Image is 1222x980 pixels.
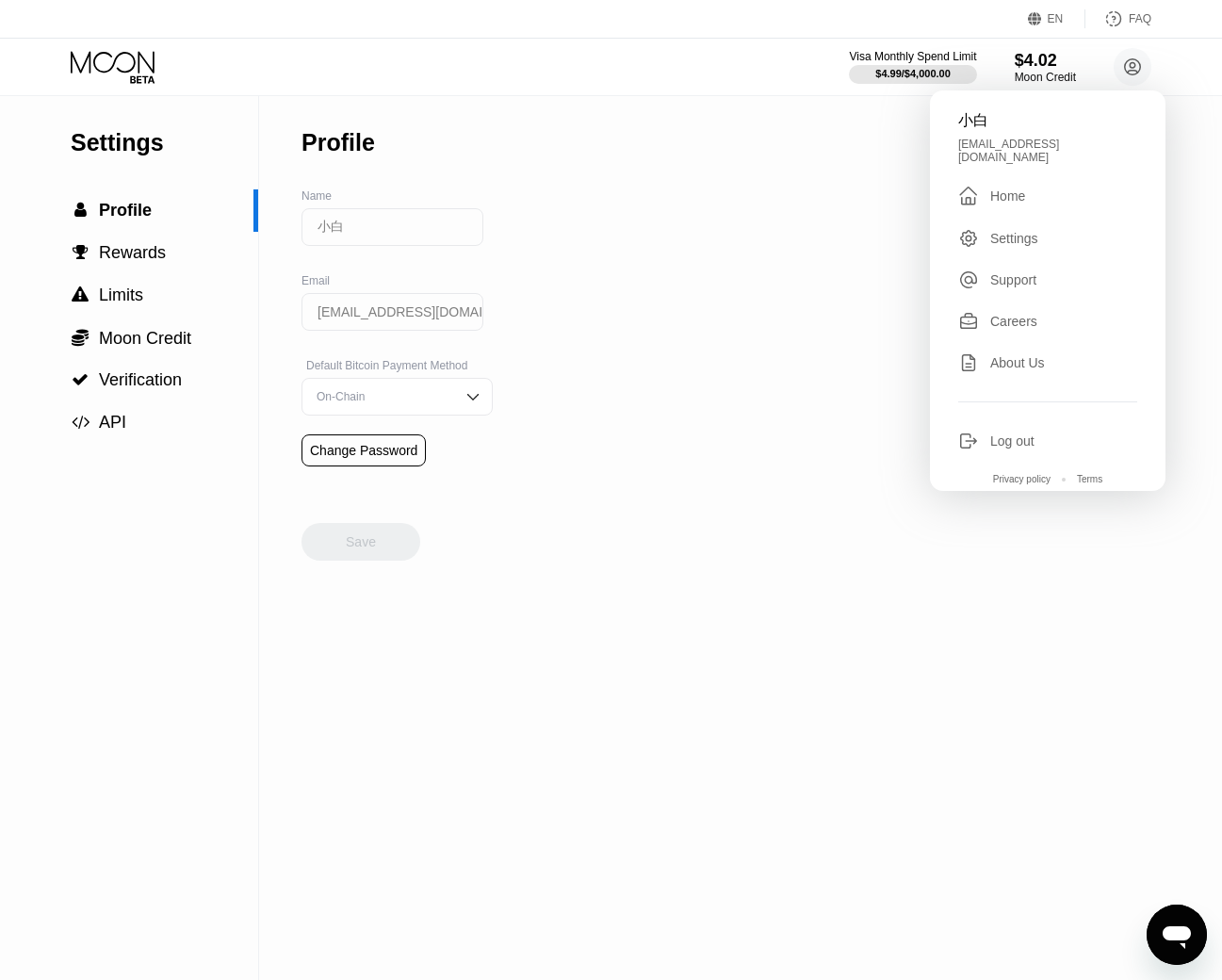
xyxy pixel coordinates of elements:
div: Settings [71,129,258,156]
div: Careers [958,311,1137,332]
div: Privacy policy [993,474,1051,484]
div:  [71,244,90,261]
span: Verification [99,370,182,389]
div: Home [990,188,1025,204]
div: Terms [1077,474,1102,484]
iframe: 启动消息传送窗口的按钮 [1147,905,1207,965]
div: FAQ [1085,9,1151,28]
span:  [72,371,89,388]
div: EN [1048,12,1064,25]
div: Home [958,185,1137,207]
div: Profile [301,129,375,156]
div: Default Bitcoin Payment Method [301,359,493,372]
div: 小白 [958,111,1137,131]
span:  [72,286,89,303]
div: Log out [990,433,1035,449]
div: Settings [990,231,1038,246]
div:  [958,185,979,207]
div: Visa Monthly Spend Limit [849,50,976,63]
span:  [72,414,90,431]
span: Moon Credit [99,329,191,348]
div: Name [301,189,493,203]
div: On-Chain [312,390,454,403]
div: Log out [958,431,1137,451]
div: Change Password [310,443,417,458]
span: Rewards [99,243,166,262]
div: $4.99 / $4,000.00 [875,68,951,79]
div:  [71,328,90,347]
div: Settings [958,228,1137,249]
div: Visa Monthly Spend Limit$4.99/$4,000.00 [849,50,976,84]
div: About Us [990,355,1045,370]
div: Change Password [301,434,426,466]
div: [EMAIL_ADDRESS][DOMAIN_NAME] [958,138,1137,164]
span:  [73,244,89,261]
div: $4.02 [1015,51,1076,71]
div: Support [958,269,1137,290]
div: EN [1028,9,1085,28]
div: $4.02Moon Credit [1015,51,1076,84]
div:  [71,202,90,219]
div:  [71,371,90,388]
span:  [74,202,87,219]
div:  [71,286,90,303]
div: Moon Credit [1015,71,1076,84]
div: Support [990,272,1036,287]
span: Profile [99,201,152,220]
div: About Us [958,352,1137,373]
span: Limits [99,286,143,304]
div: Careers [990,314,1037,329]
div: Email [301,274,493,287]
span: API [99,413,126,432]
span:  [72,328,89,347]
div: FAQ [1129,12,1151,25]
